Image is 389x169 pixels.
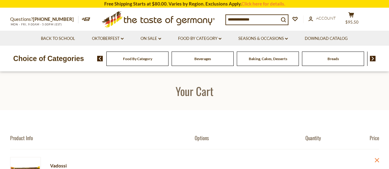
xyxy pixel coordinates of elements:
[316,16,336,21] span: Account
[141,35,161,42] a: On Sale
[10,135,195,141] div: Product Info
[10,15,78,23] p: Questions?
[195,135,305,141] div: Options
[305,35,348,42] a: Download Catalog
[249,56,287,61] a: Baking, Cakes, Desserts
[194,56,211,61] a: Beverages
[33,16,74,22] a: [PHONE_NUMBER]
[305,135,342,141] div: Quantity
[241,1,285,6] a: Click here for details.
[97,56,103,61] img: previous arrow
[345,20,359,25] span: $95.50
[41,35,75,42] a: Back to School
[308,15,336,22] a: Account
[178,35,221,42] a: Food By Category
[342,12,361,27] button: $95.50
[123,56,152,61] a: Food By Category
[238,35,288,42] a: Seasons & Occasions
[92,35,124,42] a: Oktoberfest
[10,23,62,26] span: MON - FRI, 9:00AM - 5:00PM (EST)
[370,56,376,61] img: next arrow
[327,56,339,61] a: Breads
[19,84,370,98] h1: Your Cart
[342,135,379,141] div: Price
